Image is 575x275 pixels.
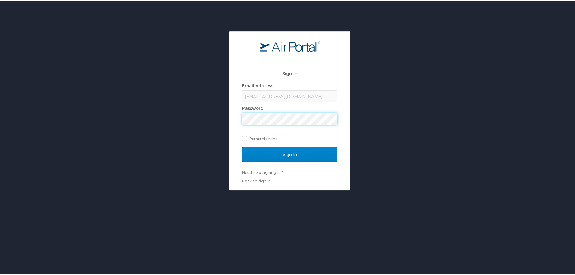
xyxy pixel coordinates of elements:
[242,146,337,161] input: Sign In
[242,169,283,174] a: Need help signing in?
[242,177,271,182] a: Back to sign in
[260,40,320,50] img: logo
[242,133,337,142] label: Remember me
[242,104,264,110] label: Password
[242,82,273,87] label: Email Address
[242,69,337,76] h2: Sign In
